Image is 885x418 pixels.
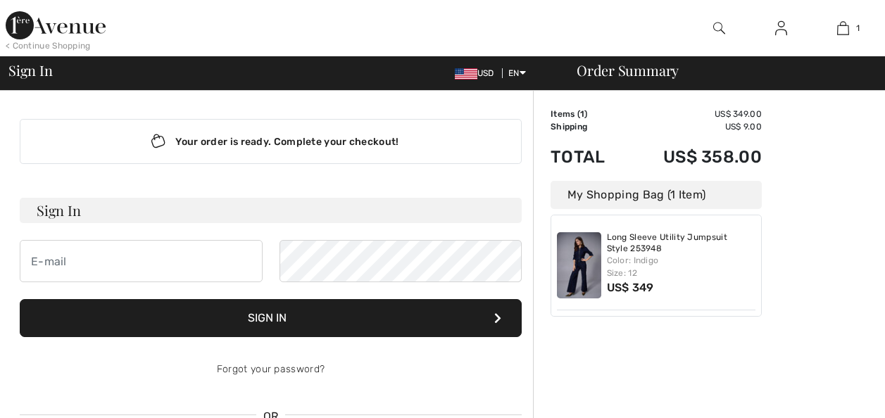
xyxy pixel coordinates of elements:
[20,119,522,164] div: Your order is ready. Complete your checkout!
[551,133,626,181] td: Total
[455,68,500,78] span: USD
[607,254,756,279] div: Color: Indigo Size: 12
[20,240,263,282] input: E-mail
[6,39,91,52] div: < Continue Shopping
[8,63,52,77] span: Sign In
[551,120,626,133] td: Shipping
[455,68,477,80] img: US Dollar
[557,232,601,298] img: Long Sleeve Utility Jumpsuit Style 253948
[551,181,762,209] div: My Shopping Bag (1 Item)
[20,198,522,223] h3: Sign In
[217,363,325,375] a: Forgot your password?
[20,299,522,337] button: Sign In
[560,63,877,77] div: Order Summary
[607,281,654,294] span: US$ 349
[551,108,626,120] td: Items ( )
[6,11,106,39] img: 1ère Avenue
[580,109,584,119] span: 1
[508,68,526,78] span: EN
